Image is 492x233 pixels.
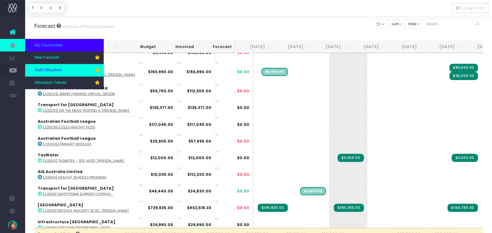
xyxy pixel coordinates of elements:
button: F [37,3,46,13]
td: : [35,166,139,183]
abbr: [J25006] Primary Modules [43,142,91,147]
abbr: [J25015] Defence Industry Schools Pathway Program [43,209,129,213]
strong: [GEOGRAPHIC_DATA] [38,202,83,208]
strong: $117,045.00 [187,122,212,127]
strong: AIA Australia Limited [38,169,82,174]
strong: $3,465.00 [153,50,174,55]
span: $0.00 [237,105,250,111]
span: Streamtime Invoice: INV-2340 – [J25015] Defence Industry Schools Pathway Program [448,204,478,212]
strong: $29,990.00 [150,222,174,227]
strong: $135,371.00 [150,105,174,110]
strong: $59,750.00 [150,88,174,94]
input: Search... [423,19,483,29]
span: $0.00 [237,88,250,94]
strong: $155,990.00 [187,69,212,74]
button: sort [388,19,405,29]
span: $0.00 [237,188,250,194]
td: : [35,149,139,166]
td: : [35,216,139,233]
strong: TasWater [38,152,59,158]
td: : [35,199,139,216]
strong: $57,695.00 [189,138,212,144]
td: : [35,116,139,133]
span: $0.00 [237,155,250,161]
span: Streamtime Invoice: INV-2350 – [J25010] Site Hosting and Maintenance [338,154,364,162]
abbr: [J25013] Healthy Schools Program [43,175,106,180]
strong: $117,045.00 [149,122,174,127]
span: Forecast [34,23,55,29]
span: $0.00 [237,222,250,228]
strong: $739,935.00 [148,205,174,210]
abbr: [J25014] SafetyTown Support Contract [43,192,113,197]
a: New Forecast [25,51,104,64]
abbr: [J25010] TasWater - Site Hosting and Maintenance [43,159,124,163]
strong: $942,518.33 [187,205,212,210]
span: Streamtime Invoice: INV-2373 – [J24039] Mushrooms School Education Program [450,64,478,72]
strong: $118,585.00 [188,50,212,55]
strong: $12,000.00 [151,155,174,160]
strong: $25,905.00 [150,138,174,144]
a: Utilisation Trends [25,77,104,89]
th: Nov 25: activate to sort column ascending [387,41,425,53]
strong: $29,990.00 [188,222,212,227]
small: Overview of forecasted sales [61,23,114,29]
td: : [35,83,139,99]
td: : [35,183,139,199]
strong: $112,300.00 [187,88,212,94]
img: images/default_profile_image.png [8,220,17,230]
button: filter [405,19,423,29]
span: Streamtime Invoice: INV-2375 – [J24039] Mushrooms School Education Program [450,72,478,80]
button: C [46,3,56,13]
span: Streamtime Draft Invoice: INV-2372 – [J24039] Mushrooms School Education Program [262,68,288,76]
td: : [35,99,139,116]
div: Vertical button group [452,3,489,13]
a: Staff Utilisation [25,64,104,77]
strong: $112,320.00 [188,172,212,177]
th: Invoiced [159,41,197,53]
span: $0.00 [237,172,250,177]
span: $0.00 [237,138,250,144]
span: Streamtime Invoice: INV-2338 – [J25015] Defence Industry Schools Pathway Program [258,204,288,212]
span: Streamtime Invoice: INV-2339 – [J25015] Defence Industry Schools Pathway Program [334,204,364,212]
td: : [35,133,139,149]
th: Oct 25: activate to sort column ascending [349,41,387,53]
abbr: [J25004] On The Move Hosting and Maintenance [43,108,130,113]
div: Vertical button group [28,3,65,13]
span: Utilisation Trends [35,80,67,86]
strong: Australian Football League [38,136,96,141]
th: Forecast [197,41,235,53]
abbr: [J25016] Discover Barangaroo [43,225,110,230]
strong: $46,440.00 [149,188,174,194]
th: Jul 25: activate to sort column ascending [235,41,274,53]
span: Streamtime Invoice: INV-2351 – [J25010] Site Hosting and Maintenance [452,154,478,162]
abbr: [J25005] Coles Healthy Kicks [43,125,95,130]
span: My Favourites [35,42,63,48]
strong: Australian Football League [38,119,96,124]
span: New Forecast [35,55,59,61]
strong: $10,035.00 [151,172,174,177]
th: Dec 25: activate to sort column ascending [425,41,463,53]
strong: Transport for [GEOGRAPHIC_DATA] [38,186,114,191]
th: Sep 25: activate to sort column ascending [311,41,349,53]
strong: $12,000.00 [189,155,212,160]
strong: $160,990.00 [148,69,174,74]
strong: Infrastructure [GEOGRAPHIC_DATA] [38,219,115,225]
button: S [55,3,65,13]
th: Aug 25: activate to sort column ascending [274,41,312,53]
button: Configuration [452,3,489,13]
strong: $34,830.00 [188,188,212,194]
span: $0.00 [237,205,250,211]
span: $0.00 [237,122,250,127]
span: Staff Utilisation [35,68,62,73]
span: $0.00 [237,69,250,75]
strong: $135,371.00 [188,105,212,110]
abbr: [J25003] Smart Farming Virtual Classroom [43,92,115,96]
button: T [28,3,37,13]
span: Streamtime Draft Invoice: INV-2328 – [J25014] SafetyTown Support Contract [300,187,326,195]
th: Budget [121,41,159,53]
strong: Transport for [GEOGRAPHIC_DATA] [38,102,114,107]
